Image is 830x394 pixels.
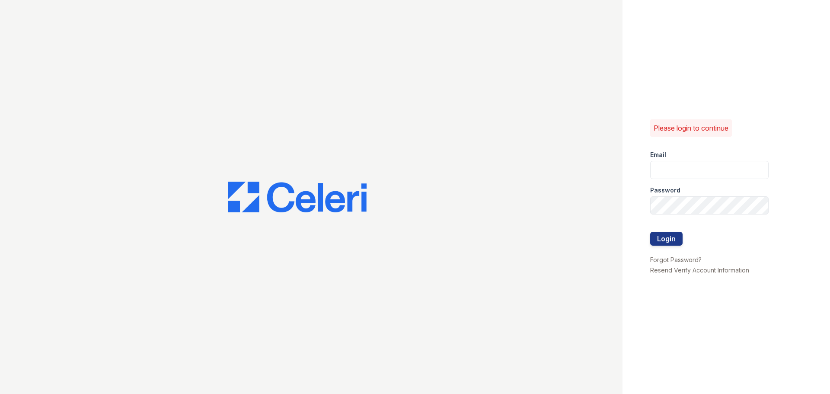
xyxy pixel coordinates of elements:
a: Forgot Password? [650,256,702,263]
img: CE_Logo_Blue-a8612792a0a2168367f1c8372b55b34899dd931a85d93a1a3d3e32e68fde9ad4.png [228,182,367,213]
label: Email [650,151,666,159]
button: Login [650,232,683,246]
label: Password [650,186,680,195]
p: Please login to continue [654,123,728,133]
a: Resend Verify Account Information [650,266,749,274]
